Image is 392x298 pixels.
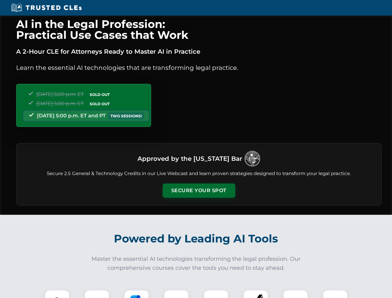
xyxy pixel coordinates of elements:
p: Secure 2.5 General & Technology Credits in our Live Webcast and learn proven strategies designed ... [24,170,374,177]
span: [DATE] 5:00 p.m. ET [36,101,84,106]
p: Master the essential AI technologies transforming the legal profession. Our comprehensive courses... [88,255,305,273]
button: Secure Your Spot [163,183,235,198]
p: Learn the essential AI technologies that are transforming legal practice. [16,63,382,73]
h3: Approved by the [US_STATE] Bar [137,153,242,164]
span: [DATE] 5:00 p.m. ET [36,91,84,97]
h1: AI in the Legal Profession: Practical Use Cases that Work [16,19,382,40]
img: Logo [245,151,260,166]
span: SOLD OUT [88,91,112,98]
img: Trusted CLEs [9,3,83,12]
h2: Powered by Leading AI Tools [24,228,368,250]
span: SOLD OUT [88,101,112,107]
p: A 2-Hour CLE for Attorneys Ready to Master AI in Practice [16,47,382,56]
